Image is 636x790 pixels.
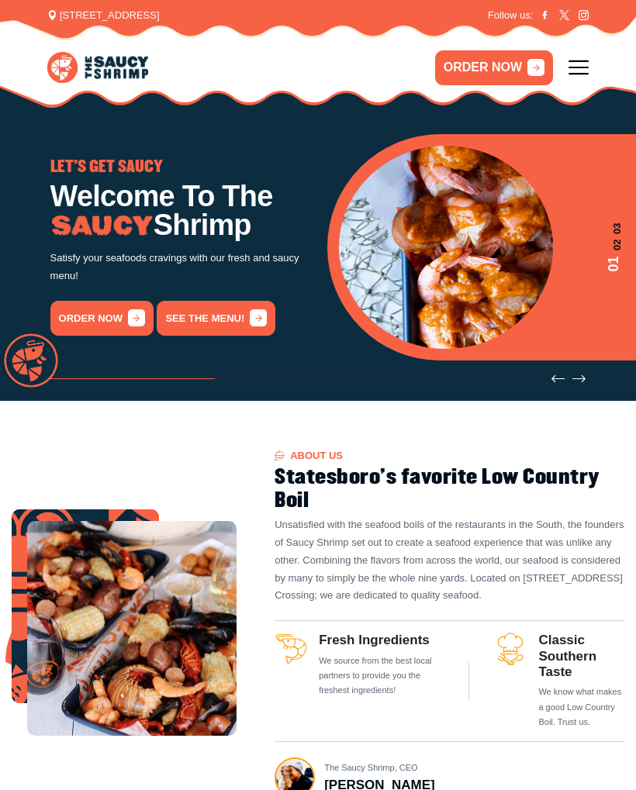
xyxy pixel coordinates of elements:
[309,182,567,212] h1: Low Country Boil
[27,521,237,736] img: Image
[309,220,567,256] p: Try our famous Whole Nine Yards sauce! The recipe is our secret!
[603,223,624,233] span: 03
[309,159,567,306] div: 2 / 3
[50,159,309,336] div: 1 / 3
[50,301,154,336] a: order now
[50,216,154,236] img: Image
[538,633,624,680] h3: Classic Southern Taste
[603,240,624,250] span: 02
[275,466,624,512] h2: Statesboro's favorite Low Country Boil
[12,509,159,703] img: Image
[538,685,624,730] p: We know what makes a good Low Country Boil. Trust us.
[551,372,565,385] button: Previous slide
[339,146,624,349] div: 1 / 3
[488,8,534,23] span: Follow us:
[319,633,444,648] h3: Fresh Ingredients
[309,271,412,306] a: order now
[50,250,309,285] p: Satisfy your seafoods cravings with our fresh and saucy menu!
[47,8,160,23] span: [STREET_ADDRESS]
[339,146,553,349] img: Banner Image
[603,256,624,271] span: 01
[275,450,343,461] span: About US
[435,50,553,85] a: ORDER NOW
[309,159,487,174] span: GO THE WHOLE NINE YARDS
[157,301,275,336] a: See the menu!
[572,372,586,385] button: Next slide
[319,654,444,699] p: We source from the best local partners to provide you the freshest ingredients!
[50,159,163,174] span: LET'S GET SAUCY
[275,516,624,605] p: Unsatisfied with the seafood boils of the restaurants in the South, the founders of Saucy Shrimp ...
[47,52,148,82] img: logo
[50,182,309,241] h1: Welcome To The Shrimp
[324,761,417,774] span: The Saucy Shrimp, CEO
